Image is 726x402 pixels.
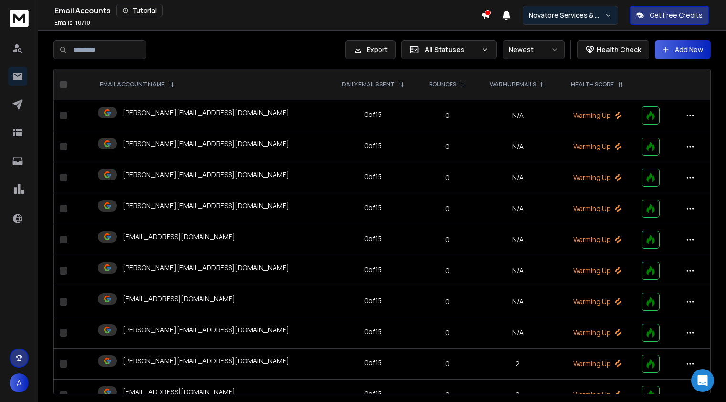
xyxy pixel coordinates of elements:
[477,317,558,349] td: N/A
[123,201,289,211] p: [PERSON_NAME][EMAIL_ADDRESS][DOMAIN_NAME]
[564,111,630,120] p: Warming Up
[364,203,382,212] div: 0 of 15
[477,224,558,255] td: N/A
[564,142,630,151] p: Warming Up
[123,139,289,148] p: [PERSON_NAME][EMAIL_ADDRESS][DOMAIN_NAME]
[477,193,558,224] td: N/A
[123,387,235,397] p: [EMAIL_ADDRESS][DOMAIN_NAME]
[364,296,382,306] div: 0 of 15
[564,390,630,400] p: Warming Up
[54,19,90,27] p: Emails :
[564,235,630,244] p: Warming Up
[364,265,382,275] div: 0 of 15
[423,235,472,244] p: 0
[10,373,29,392] button: A
[423,204,472,213] p: 0
[116,4,163,17] button: Tutorial
[423,266,472,275] p: 0
[423,111,472,120] p: 0
[564,266,630,275] p: Warming Up
[650,11,703,20] p: Get Free Credits
[477,131,558,162] td: N/A
[364,141,382,150] div: 0 of 15
[423,390,472,400] p: 0
[75,19,90,27] span: 10 / 10
[123,263,289,273] p: [PERSON_NAME][EMAIL_ADDRESS][DOMAIN_NAME]
[490,81,536,88] p: WARMUP EMAILS
[364,389,382,399] div: 0 of 15
[364,358,382,368] div: 0 of 15
[571,81,614,88] p: HEALTH SCORE
[429,81,456,88] p: BOUNCES
[564,173,630,182] p: Warming Up
[342,81,395,88] p: DAILY EMAILS SENT
[364,110,382,119] div: 0 of 15
[477,255,558,286] td: N/A
[423,359,472,369] p: 0
[423,142,472,151] p: 0
[425,45,477,54] p: All Statuses
[54,4,481,17] div: Email Accounts
[503,40,565,59] button: Newest
[477,349,558,380] td: 2
[477,286,558,317] td: N/A
[123,356,289,366] p: [PERSON_NAME][EMAIL_ADDRESS][DOMAIN_NAME]
[630,6,709,25] button: Get Free Credits
[423,328,472,338] p: 0
[564,297,630,307] p: Warming Up
[564,328,630,338] p: Warming Up
[477,162,558,193] td: N/A
[655,40,711,59] button: Add New
[123,170,289,180] p: [PERSON_NAME][EMAIL_ADDRESS][DOMAIN_NAME]
[364,234,382,243] div: 0 of 15
[364,172,382,181] div: 0 of 15
[577,40,649,59] button: Health Check
[564,204,630,213] p: Warming Up
[597,45,641,54] p: Health Check
[123,232,235,242] p: [EMAIL_ADDRESS][DOMAIN_NAME]
[423,173,472,182] p: 0
[423,297,472,307] p: 0
[691,369,714,392] div: Open Intercom Messenger
[345,40,396,59] button: Export
[364,327,382,337] div: 0 of 15
[100,81,174,88] div: EMAIL ACCOUNT NAME
[123,294,235,304] p: [EMAIL_ADDRESS][DOMAIN_NAME]
[564,359,630,369] p: Warming Up
[123,325,289,335] p: [PERSON_NAME][EMAIL_ADDRESS][DOMAIN_NAME]
[477,100,558,131] td: N/A
[529,11,605,20] p: Novatore Services & Solutions
[123,108,289,117] p: [PERSON_NAME][EMAIL_ADDRESS][DOMAIN_NAME]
